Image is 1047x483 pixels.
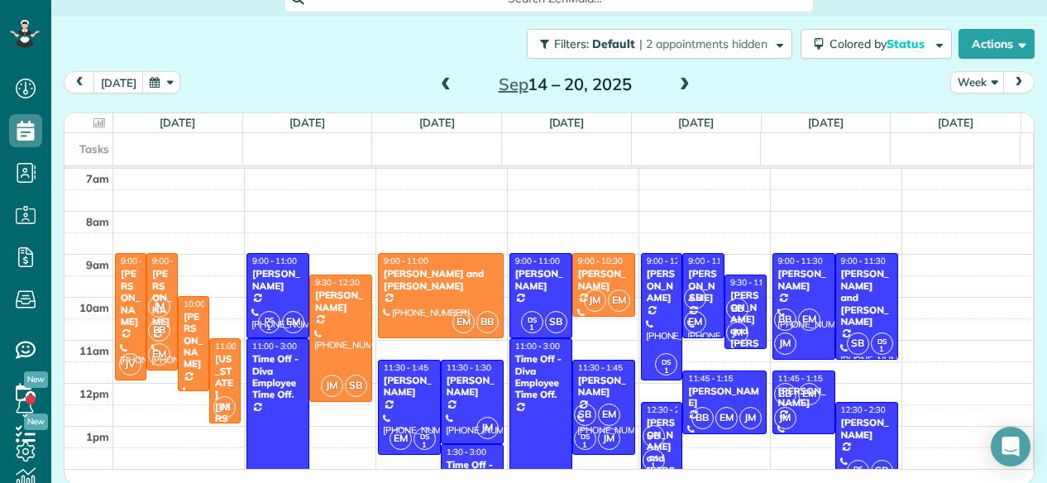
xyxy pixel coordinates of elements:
button: [DATE] [93,71,144,93]
span: JM [774,407,796,429]
div: [PERSON_NAME] [577,375,630,399]
button: next [1003,71,1035,93]
a: [DATE] [419,116,455,129]
div: [PERSON_NAME] [777,268,830,292]
span: JV [119,353,141,375]
span: 11am [79,344,109,357]
div: [PERSON_NAME] [183,311,204,371]
span: 9:00 - 12:00 [121,256,165,266]
a: [DATE] [549,116,585,129]
div: [PERSON_NAME] [840,417,893,441]
span: JM [321,375,343,397]
span: 10am [79,301,109,314]
span: EM [684,311,706,333]
div: [PERSON_NAME] [687,268,720,304]
span: DS [649,453,658,462]
span: New [24,371,48,388]
span: 7am [86,172,109,185]
span: EM [715,407,738,429]
small: 1 [656,363,676,379]
span: SB [871,460,893,482]
span: 11:00 - 1:00 [215,341,260,351]
button: Week [950,71,1005,93]
span: 9:00 - 11:30 [778,256,823,266]
small: 1 [414,438,435,453]
a: [DATE] [289,116,325,129]
span: EM [598,404,620,426]
button: Filters: Default | 2 appointments hidden [527,29,792,59]
button: Actions [959,29,1035,59]
span: EM [148,343,170,366]
span: SB [847,332,869,355]
div: [PERSON_NAME] and [PERSON_NAME] [729,289,762,373]
span: DS [265,315,274,324]
a: [DATE] [678,116,714,129]
span: DS [581,432,590,441]
div: [PERSON_NAME] [687,385,761,409]
span: JM [148,295,170,318]
div: [PERSON_NAME] and [PERSON_NAME] [840,268,893,328]
button: Colored byStatus [801,29,952,59]
div: [US_STATE][PERSON_NAME] [214,353,236,460]
span: Sep [499,74,528,94]
div: [PERSON_NAME] [120,268,141,328]
div: Open Intercom Messenger [991,427,1030,466]
span: 12pm [79,387,109,400]
span: 11:00 - 3:00 [515,341,560,351]
span: Colored by [829,36,930,51]
span: BB [774,383,796,405]
span: 1pm [86,430,109,443]
span: 1:30 - 3:00 [447,447,486,457]
span: JM [584,289,606,312]
span: JM [739,407,762,429]
div: [PERSON_NAME] [446,375,499,399]
div: Time Off - Diva Employee Time Off. [251,353,304,401]
div: [PERSON_NAME] [314,289,367,313]
span: 9:00 - 10:30 [578,256,623,266]
span: 9:00 - 11:00 [688,256,733,266]
span: 11:30 - 1:45 [384,362,428,373]
span: SB [643,425,665,447]
span: 9:00 - 11:00 [384,256,428,266]
small: 1 [522,320,543,336]
a: [DATE] [808,116,844,129]
div: [PERSON_NAME] and [PERSON_NAME] [383,268,499,292]
small: 1 [872,342,892,357]
span: 12:30 - 2:15 [647,404,691,415]
span: 9:30 - 12:30 [315,277,360,288]
span: Status [887,36,927,51]
span: JM [598,428,620,450]
span: DS [528,315,537,324]
span: EM [282,311,304,333]
span: BB [691,407,714,429]
span: SB [345,375,367,397]
div: [PERSON_NAME] [646,268,678,304]
span: 9:00 - 11:00 [515,256,560,266]
h2: 14 – 20, 2025 [461,75,668,93]
span: | 2 appointments hidden [639,36,767,51]
span: EM [452,311,475,333]
span: 11:00 - 3:00 [252,341,297,351]
div: [PERSON_NAME] [577,268,630,292]
span: BB [476,311,499,333]
span: 9:00 - 11:00 [252,256,297,266]
span: 9:30 - 11:15 [730,277,775,288]
small: 1 [259,320,280,336]
span: DS [853,464,863,473]
small: 1 [575,438,595,453]
span: 12:30 - 2:30 [841,404,886,415]
span: SB [684,287,706,309]
span: JM [774,332,796,355]
a: [DATE] [160,116,195,129]
span: Default [592,36,636,51]
span: 9:00 - 11:45 [152,256,197,266]
span: 11:45 - 1:15 [688,373,733,384]
div: [PERSON_NAME] [383,375,436,399]
a: Filters: Default | 2 appointments hidden [519,29,792,59]
span: EM [608,289,630,312]
span: JM [726,322,748,344]
span: JM [476,417,499,439]
span: 8am [86,215,109,228]
span: SB [574,404,596,426]
span: SB [545,311,567,333]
